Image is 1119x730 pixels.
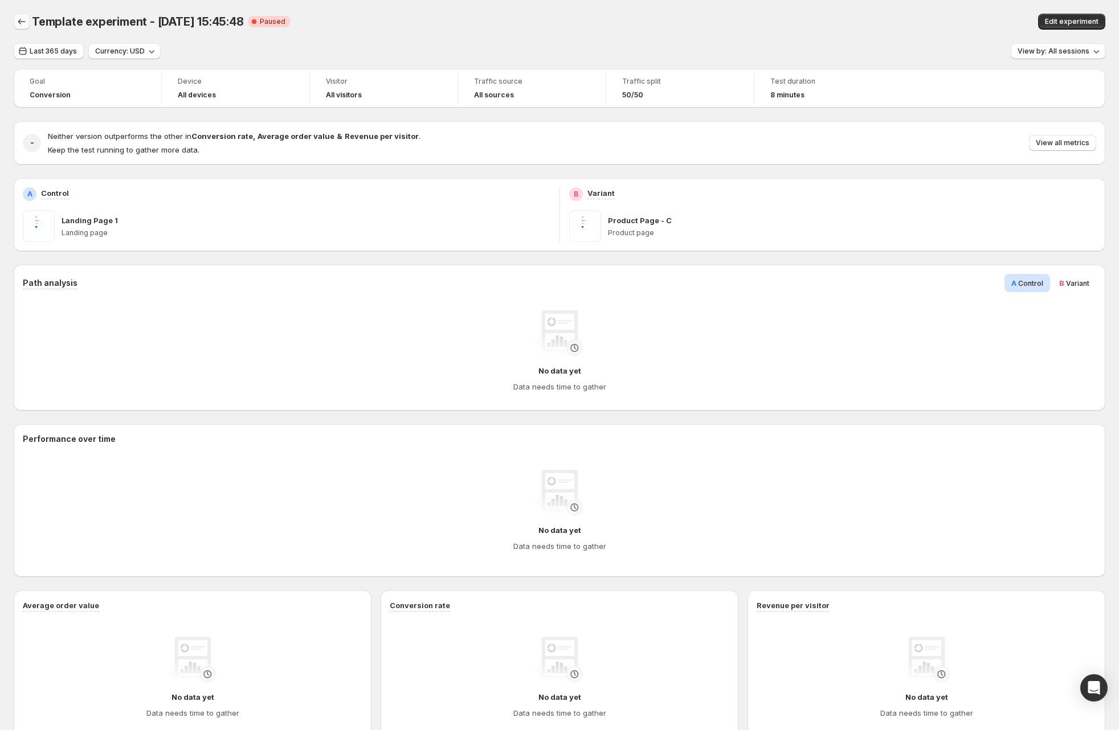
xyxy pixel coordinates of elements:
span: Traffic split [622,77,738,86]
span: Goal [30,77,145,86]
span: Control [1018,279,1043,288]
a: Traffic split50/50 [622,76,738,101]
h3: Revenue per visitor [757,600,830,611]
button: Currency: USD [88,43,161,59]
span: View by: All sessions [1018,47,1089,56]
div: Open Intercom Messenger [1080,674,1108,702]
span: 8 minutes [770,91,804,100]
h4: All visitors [326,91,362,100]
button: Edit experiment [1038,14,1105,30]
h3: Path analysis [23,277,77,289]
p: Product page [608,228,1097,237]
span: Last 365 days [30,47,77,56]
p: Landing page [62,228,550,237]
button: View by: All sessions [1011,43,1105,59]
span: Device [178,77,293,86]
p: Landing Page 1 [62,215,118,226]
h2: Performance over time [23,433,1096,445]
img: No data yet [170,637,215,682]
h4: Data needs time to gather [880,707,973,719]
img: No data yet [537,470,582,515]
strong: Average order value [258,132,334,141]
button: Back [14,14,30,30]
h4: No data yet [171,691,214,703]
span: Edit experiment [1045,17,1098,26]
span: Visitor [326,77,442,86]
h4: Data needs time to gather [513,540,606,552]
span: 50/50 [622,91,643,100]
h2: B [574,190,578,199]
span: Traffic source [474,77,590,86]
strong: , [253,132,255,141]
span: Currency: USD [95,47,145,56]
p: Variant [587,187,615,199]
h4: No data yet [905,691,948,703]
h4: No data yet [538,691,581,703]
a: GoalConversion [30,76,145,101]
span: Template experiment - [DATE] 15:45:48 [32,15,244,28]
img: No data yet [537,637,582,682]
h2: A [27,190,32,199]
h4: Data needs time to gather [513,707,606,719]
span: Variant [1066,279,1089,288]
h4: All devices [178,91,216,100]
h4: No data yet [538,524,581,536]
span: Keep the test running to gather more data. [48,145,199,154]
a: Traffic sourceAll sources [474,76,590,101]
span: Neither version outperforms the other in . [48,132,420,141]
p: Control [41,187,69,199]
h4: Data needs time to gather [513,381,606,392]
a: DeviceAll devices [178,76,293,101]
h3: Conversion rate [390,600,450,611]
h4: Data needs time to gather [146,707,239,719]
span: View all metrics [1036,138,1089,147]
strong: Revenue per visitor [345,132,419,141]
span: Conversion [30,91,71,100]
h3: Average order value [23,600,99,611]
img: Product Page - C [569,210,601,242]
span: B [1059,278,1064,288]
a: Test duration8 minutes [770,76,887,101]
span: A [1011,278,1016,288]
button: Last 365 days [14,43,84,59]
strong: & [337,132,342,141]
strong: Conversion rate [191,132,253,141]
h4: All sources [474,91,514,100]
img: No data yet [904,637,949,682]
h2: - [30,137,34,149]
img: Landing Page 1 [23,210,55,242]
button: View all metrics [1029,135,1096,151]
h4: No data yet [538,365,581,376]
span: Test duration [770,77,887,86]
a: VisitorAll visitors [326,76,442,101]
p: Product Page - C [608,215,672,226]
img: No data yet [537,310,582,356]
span: Paused [260,17,285,26]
